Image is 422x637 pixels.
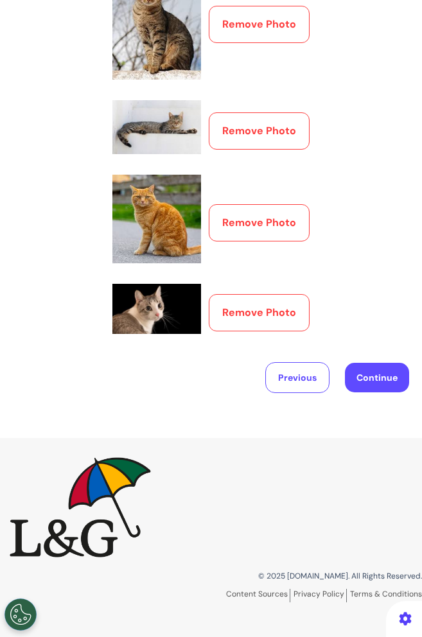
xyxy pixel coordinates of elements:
img: Preview 2 [112,100,201,154]
button: Continue [345,363,409,392]
button: Remove Photo [209,112,310,150]
button: Previous [265,362,330,393]
a: Privacy Policy [294,589,347,602]
img: Preview 4 [112,284,201,333]
a: Terms & Conditions [350,589,422,599]
img: Preview 3 [112,175,201,263]
button: Remove Photo [209,294,310,331]
button: Remove Photo [209,6,310,43]
a: Content Sources [226,589,290,602]
button: Open Preferences [4,598,37,631]
button: Remove Photo [209,204,310,241]
img: Spectrum.Life logo [10,457,151,557]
